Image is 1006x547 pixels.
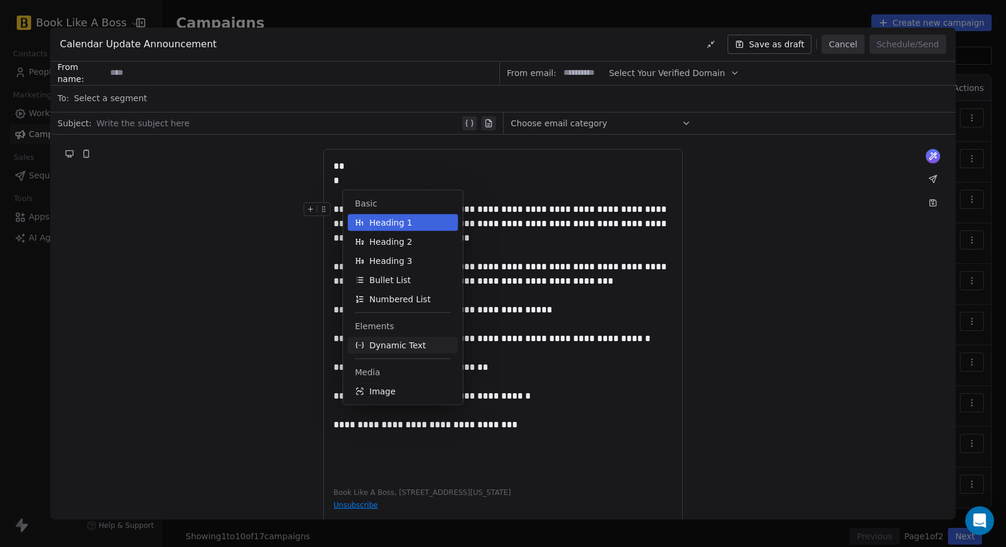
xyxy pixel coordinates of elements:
[369,236,413,248] span: Heading 2
[348,272,458,288] button: Bullet List
[355,320,451,332] span: Elements
[369,293,431,305] span: Numbered List
[369,274,411,286] span: Bullet List
[348,233,458,250] button: Heading 2
[965,506,994,535] div: Open Intercom Messenger
[369,255,413,267] span: Heading 3
[348,291,458,308] button: Numbered List
[348,337,458,354] button: Dynamic Text
[609,67,725,80] span: Select Your Verified Domain
[57,61,105,85] span: From name:
[57,92,69,104] span: To:
[57,117,92,133] span: Subject:
[348,383,458,400] button: Image
[348,253,458,269] button: Heading 3
[869,35,946,54] button: Schedule/Send
[728,35,812,54] button: Save as draft
[60,37,217,51] span: Calendar Update Announcement
[348,214,458,231] button: Heading 1
[74,92,147,104] span: Select a segment
[369,217,413,229] span: Heading 1
[511,117,607,129] span: Choose email category
[507,67,556,79] span: From email:
[369,385,396,397] span: Image
[822,35,864,54] button: Cancel
[355,366,451,378] span: Media
[355,197,451,209] span: Basic
[369,339,426,351] span: Dynamic Text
